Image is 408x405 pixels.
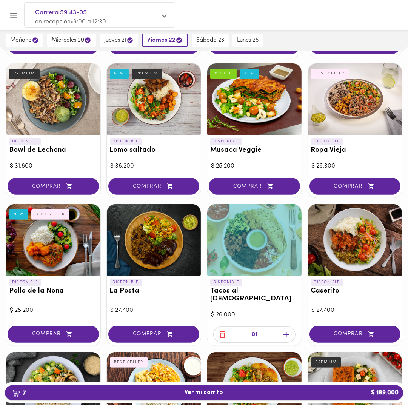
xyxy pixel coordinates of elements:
[6,204,100,276] div: Pollo de la Nona
[9,69,40,79] div: PREMIUM
[210,69,237,79] div: VEGGIE
[252,331,257,339] p: 01
[196,37,224,44] span: sábado 23
[211,311,298,319] div: $ 26.000
[210,287,299,303] h3: Tacos al [DEMOGRAPHIC_DATA]
[311,279,343,286] p: DISPONIBLE
[364,361,400,397] iframe: Messagebird Livechat Widget
[9,209,28,219] div: NEW
[210,279,242,286] p: DISPONIBLE
[110,138,142,145] p: DISPONIBLE
[9,287,97,295] h3: Pollo de la Nona
[6,63,100,135] div: Bowl de Lechona
[5,385,403,400] button: 7Ver mi carrito$ 189.000
[309,326,401,343] button: COMPRAR
[108,326,200,343] button: COMPRAR
[319,183,391,189] span: COMPRAR
[118,331,190,337] span: COMPRAR
[17,183,89,189] span: COMPRAR
[309,178,401,195] button: COMPRAR
[192,34,229,47] button: sábado 23
[110,279,142,286] p: DISPONIBLE
[104,37,134,44] span: jueves 21
[9,138,41,145] p: DISPONIBLE
[107,204,201,276] div: La Posta
[10,37,39,44] span: mañana
[209,178,300,195] button: COMPRAR
[147,37,183,44] span: viernes 22
[210,146,299,154] h3: Musaca Veggie
[237,37,259,44] span: lunes 25
[100,34,138,47] button: jueves 21
[6,34,43,47] button: mañana
[8,178,99,195] button: COMPRAR
[17,331,89,337] span: COMPRAR
[308,204,402,276] div: Caserito
[118,183,190,189] span: COMPRAR
[319,331,391,337] span: COMPRAR
[47,34,96,47] button: miércoles 20
[111,306,197,315] div: $ 27.400
[111,162,197,171] div: $ 36.200
[311,287,399,295] h3: Caserito
[5,6,23,25] button: Menu
[110,357,148,367] div: BEST SELLER
[7,388,31,398] b: 7
[10,306,97,315] div: $ 25.200
[311,146,399,154] h3: Ropa Vieja
[107,63,201,135] div: Lomo saltado
[312,306,399,315] div: $ 27.400
[240,69,259,79] div: NEW
[9,146,97,154] h3: Bowl de Lechona
[211,162,298,171] div: $ 25.200
[110,287,198,295] h3: La Posta
[52,37,91,44] span: miércoles 20
[10,162,97,171] div: $ 31.800
[110,146,198,154] h3: Lomo saltado
[132,69,162,79] div: PREMIUM
[311,138,343,145] p: DISPONIBLE
[35,19,106,25] span: en recepción • 9:00 a 12:30
[311,357,342,367] div: PREMIUM
[35,8,157,18] span: Carrera 59 43-05
[218,183,291,189] span: COMPRAR
[9,279,41,286] p: DISPONIBLE
[108,178,200,195] button: COMPRAR
[207,204,302,276] div: Tacos al Pastor
[311,69,349,79] div: BEST SELLER
[207,63,302,135] div: Musaca Veggie
[232,34,263,47] button: lunes 25
[185,389,223,396] span: Ver mi carrito
[312,162,399,171] div: $ 26.300
[31,209,70,219] div: BEST SELLER
[12,390,20,397] img: cart.png
[142,34,188,47] button: viernes 22
[210,138,242,145] p: DISPONIBLE
[308,63,402,135] div: Ropa Vieja
[110,69,129,79] div: NEW
[8,326,99,343] button: COMPRAR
